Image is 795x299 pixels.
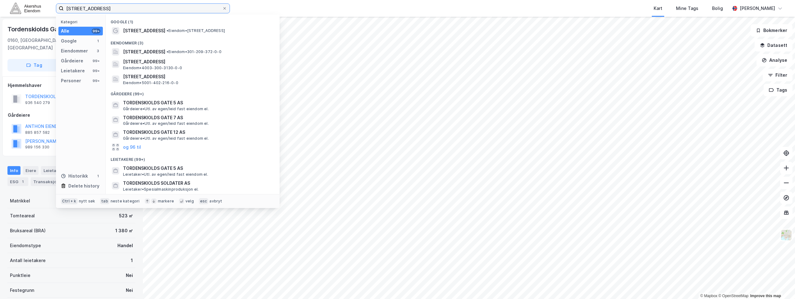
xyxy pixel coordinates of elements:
[123,58,272,66] span: [STREET_ADDRESS]
[20,179,26,185] div: 1
[106,15,280,26] div: Google (1)
[10,242,41,249] div: Eiendomstype
[167,28,225,33] span: Eiendom • [STREET_ADDRESS]
[123,27,165,34] span: [STREET_ADDRESS]
[111,199,140,204] div: neste kategori
[95,174,100,179] div: 1
[199,198,208,204] div: esc
[10,212,35,220] div: Tomteareal
[106,87,280,98] div: Gårdeiere (99+)
[755,39,793,52] button: Datasett
[123,106,209,111] span: Gårdeiere • Utl. av egen/leid fast eiendom el.
[61,57,83,65] div: Gårdeiere
[79,199,95,204] div: nytt søk
[158,199,174,204] div: markere
[106,152,280,163] div: Leietakere (99+)
[92,29,100,34] div: 99+
[61,27,69,35] div: Alle
[718,294,748,298] a: OpenStreetMap
[780,229,792,241] img: Z
[95,39,100,43] div: 1
[61,77,81,84] div: Personer
[756,54,793,66] button: Analyse
[25,130,50,135] div: 885 857 582
[123,172,208,177] span: Leietaker • Utl. av egen/leid fast eiendom el.
[676,5,698,12] div: Mine Tags
[123,73,272,80] span: [STREET_ADDRESS]
[123,165,272,172] span: TORDENSKIOLDS GATE 5 AS
[100,198,109,204] div: tab
[10,227,46,234] div: Bruksareal (BRA)
[115,227,133,234] div: 1 380 ㎡
[123,66,182,70] span: Eiendom • 4003-300-3130-0-0
[167,49,222,54] span: Eiendom • 301-209-372-0-0
[10,272,30,279] div: Punktleie
[10,257,46,264] div: Antall leietakere
[8,82,135,89] div: Hjemmelshaver
[123,99,272,106] span: TORDENSKIOLDS GATE 5 AS
[123,121,209,126] span: Gårdeiere • Utl. av egen/leid fast eiendom el.
[751,24,793,37] button: Bokmerker
[126,287,133,294] div: Nei
[92,58,100,63] div: 99+
[41,166,75,175] div: Leietakere
[123,187,199,192] span: Leietaker • Spesialmaskinproduksjon el.
[740,5,775,12] div: [PERSON_NAME]
[131,257,133,264] div: 1
[64,4,222,13] input: Søk på adresse, matrikkel, gårdeiere, leietakere eller personer
[123,48,165,56] span: [STREET_ADDRESS]
[119,212,133,220] div: 523 ㎡
[61,37,77,45] div: Google
[167,28,168,33] span: •
[700,294,717,298] a: Mapbox
[61,198,78,204] div: Ctrl + k
[123,143,141,151] button: og 96 til
[7,37,86,52] div: 0160, [GEOGRAPHIC_DATA], [GEOGRAPHIC_DATA]
[61,172,88,180] div: Historikk
[31,177,73,186] div: Transaksjoner
[764,269,795,299] div: Kontrollprogram for chat
[750,294,781,298] a: Improve this map
[763,69,793,81] button: Filter
[764,269,795,299] iframe: Chat Widget
[7,24,71,34] div: Tordenskiolds Gate 5
[61,47,88,55] div: Eiendommer
[654,5,662,12] div: Kart
[25,145,49,150] div: 989 156 330
[7,166,21,175] div: Info
[10,197,30,205] div: Matrikkel
[10,287,34,294] div: Festegrunn
[209,199,222,204] div: avbryt
[25,100,50,105] div: 936 540 279
[61,67,85,75] div: Leietakere
[123,114,272,121] span: TORDENSKIOLDS GATE 7 AS
[185,199,194,204] div: velg
[106,36,280,47] div: Eiendommer (3)
[92,68,100,73] div: 99+
[117,242,133,249] div: Handel
[10,3,41,14] img: akershus-eiendom-logo.9091f326c980b4bce74ccdd9f866810c.svg
[764,84,793,96] button: Tags
[123,80,178,85] span: Eiendom • 5001-402-216-0-0
[123,129,272,136] span: TORDENSKIOLDS GATE 12 AS
[167,49,168,54] span: •
[7,59,61,71] button: Tag
[123,179,272,187] span: TORDENSKIOLDS SOLDATER AS
[712,5,723,12] div: Bolig
[61,20,103,24] div: Kategori
[7,177,28,186] div: ESG
[95,48,100,53] div: 3
[92,78,100,83] div: 99+
[8,111,135,119] div: Gårdeiere
[123,136,209,141] span: Gårdeiere • Utl. av egen/leid fast eiendom el.
[126,272,133,279] div: Nei
[23,166,39,175] div: Eiere
[68,182,99,190] div: Delete history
